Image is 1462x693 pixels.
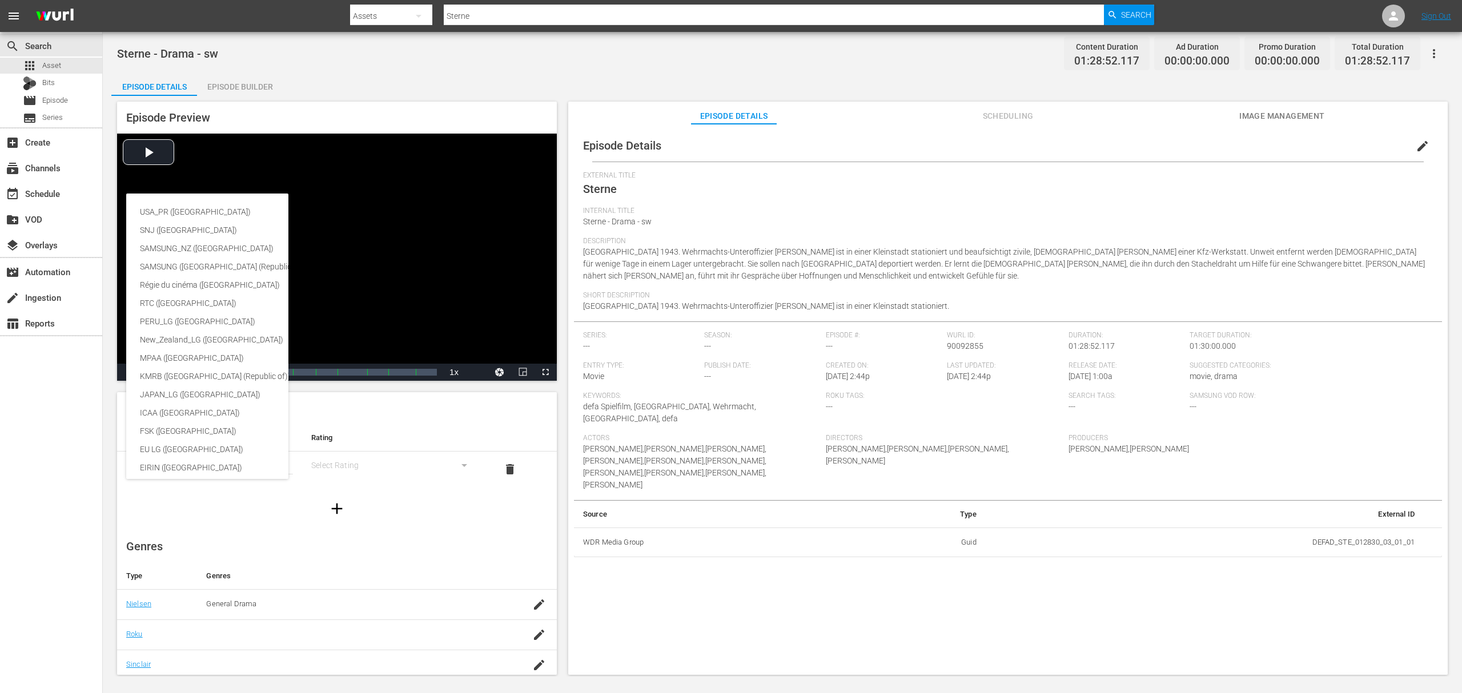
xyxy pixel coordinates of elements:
[140,221,402,239] div: SNJ ([GEOGRAPHIC_DATA])
[140,294,402,312] div: RTC ([GEOGRAPHIC_DATA])
[140,312,402,331] div: PERU_LG ([GEOGRAPHIC_DATA])
[140,239,402,257] div: SAMSUNG_NZ ([GEOGRAPHIC_DATA])
[140,422,402,440] div: FSK ([GEOGRAPHIC_DATA])
[140,331,402,349] div: New_Zealand_LG ([GEOGRAPHIC_DATA])
[140,203,402,221] div: USA_PR ([GEOGRAPHIC_DATA])
[140,349,402,367] div: MPAA ([GEOGRAPHIC_DATA])
[140,257,402,276] div: SAMSUNG ([GEOGRAPHIC_DATA] (Republic of))
[140,440,402,458] div: EU LG ([GEOGRAPHIC_DATA])
[140,404,402,422] div: ICAA ([GEOGRAPHIC_DATA])
[140,458,402,477] div: EIRIN ([GEOGRAPHIC_DATA])
[140,385,402,404] div: JAPAN_LG ([GEOGRAPHIC_DATA])
[140,477,402,495] div: CNC ([GEOGRAPHIC_DATA])
[140,276,402,294] div: Régie du cinéma ([GEOGRAPHIC_DATA])
[140,367,402,385] div: KMRB ([GEOGRAPHIC_DATA] (Republic of))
